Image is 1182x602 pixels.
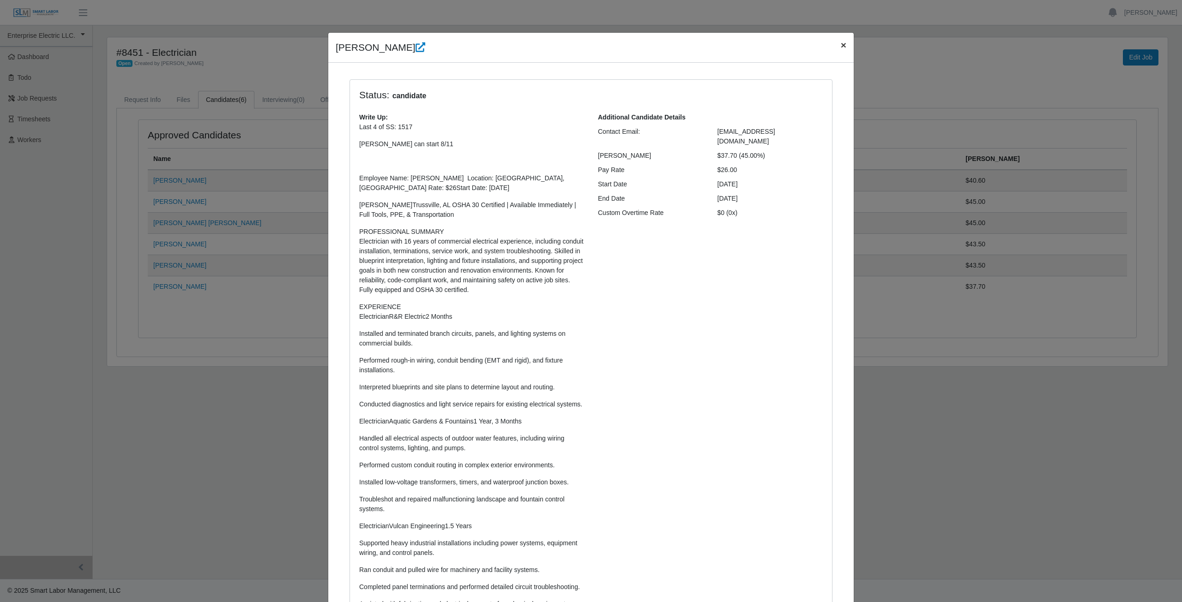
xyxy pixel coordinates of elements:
span: [DATE] [718,195,738,202]
button: Close [833,33,854,57]
div: Custom Overtime Rate [591,208,711,218]
p: Performed rough-in wiring, conduit bending (EMT and rigid), and fixture installations. [359,356,584,375]
p: Interpreted blueprints and site plans to determine layout and routing. [359,382,584,392]
div: $37.70 (45.00%) [711,151,830,161]
span: × [841,40,846,50]
p: ElectricianR&R Electric2 Months [359,312,584,322]
p: [PERSON_NAME] can start 8/11 [359,139,584,149]
p: Conducted diagnostics and light service repairs for existing electrical systems. [359,399,584,409]
p: Performed custom conduit routing in complex exterior environments. [359,460,584,470]
div: [PERSON_NAME] [591,151,711,161]
span: [EMAIL_ADDRESS][DOMAIN_NAME] [718,128,775,145]
div: $26.00 [711,165,830,175]
h4: Status: [359,89,704,101]
p: Electrician with 16 years of commercial electrical experience, including conduit installation, te... [359,237,584,295]
b: Write Up: [359,113,388,121]
p: Ran conduit and pulled wire for machinery and facility systems. [359,565,584,575]
div: Contact Email: [591,127,711,146]
p: Employee Name: [PERSON_NAME] Location: [GEOGRAPHIC_DATA], [GEOGRAPHIC_DATA] Rate: $26Start Date: ... [359,173,584,193]
h4: [PERSON_NAME] [336,40,425,55]
div: [DATE] [711,179,830,189]
b: Additional Candidate Details [598,113,686,121]
p: Handled all electrical aspects of outdoor water features, including wiring control systems, light... [359,434,584,453]
p: [PERSON_NAME]Trussville, AL OSHA 30 Certified | Available Immediately | Full Tools, PPE, & Transp... [359,200,584,220]
p: Installed and terminated branch circuits, panels, and lighting systems on commercial builds. [359,329,584,348]
p: ElectricianVulcan Engineering1.5 Years [359,521,584,531]
p: Installed low-voltage transformers, timers, and waterproof junction boxes. [359,477,584,487]
p: Last 4 of SS: 1517 [359,122,584,132]
p: Troubleshot and repaired malfunctioning landscape and fountain control systems. [359,495,584,514]
div: Pay Rate [591,165,711,175]
div: End Date [591,194,711,203]
span: $0 (0x) [718,209,738,216]
div: Start Date [591,179,711,189]
p: Supported heavy industrial installations including power systems, equipment wiring, and control p... [359,538,584,558]
p: ElectricianAquatic Gardens & Fountains1 Year, 3 Months [359,417,584,426]
span: candidate [389,90,429,101]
